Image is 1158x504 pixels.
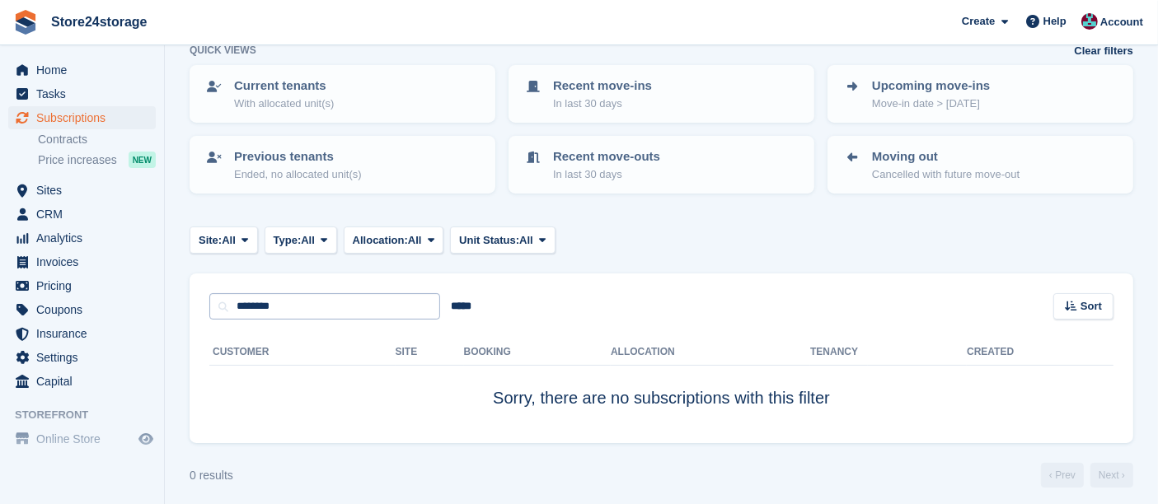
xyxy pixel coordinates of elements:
[829,138,1132,192] a: Moving out Cancelled with future move-out
[8,427,156,450] a: menu
[36,322,135,345] span: Insurance
[1043,13,1067,30] span: Help
[222,232,236,249] span: All
[8,250,156,273] a: menu
[209,339,396,366] th: Customer
[353,232,408,249] span: Allocation:
[464,339,612,366] th: Booking
[553,77,652,96] p: Recent move-ins
[510,67,813,121] a: Recent move-ins In last 30 days
[8,274,156,297] a: menu
[234,147,362,166] p: Previous tenants
[36,346,135,369] span: Settings
[36,106,135,129] span: Subscriptions
[265,226,337,254] button: Type: All
[962,13,995,30] span: Create
[274,232,302,249] span: Type:
[8,58,156,82] a: menu
[553,96,652,112] p: In last 30 days
[829,67,1132,121] a: Upcoming move-ins Move-in date > [DATE]
[8,346,156,369] a: menu
[519,232,533,249] span: All
[459,232,519,249] span: Unit Status:
[190,226,258,254] button: Site: All
[38,132,156,147] a: Contracts
[553,166,660,183] p: In last 30 days
[1081,13,1098,30] img: George
[38,152,117,168] span: Price increases
[36,370,135,393] span: Capital
[967,339,1113,366] th: Created
[872,96,990,112] p: Move-in date > [DATE]
[15,407,164,423] span: Storefront
[1074,43,1133,59] a: Clear filters
[234,77,334,96] p: Current tenants
[8,106,156,129] a: menu
[510,138,813,192] a: Recent move-outs In last 30 days
[553,147,660,166] p: Recent move-outs
[301,232,315,249] span: All
[13,10,38,35] img: stora-icon-8386f47178a22dfd0bd8f6a31ec36ba5ce8667c1dd55bd0f319d3a0aa187defe.svg
[872,77,990,96] p: Upcoming move-ins
[8,226,156,250] a: menu
[190,43,256,58] h6: Quick views
[8,298,156,321] a: menu
[38,151,156,169] a: Price increases NEW
[45,8,154,35] a: Store24storage
[36,427,135,450] span: Online Store
[191,67,494,121] a: Current tenants With allocated unit(s)
[1041,463,1084,488] a: Previous
[199,232,222,249] span: Site:
[1038,463,1137,488] nav: Page
[36,82,135,105] span: Tasks
[8,82,156,105] a: menu
[344,226,444,254] button: Allocation: All
[872,147,1020,166] p: Moving out
[1100,14,1143,30] span: Account
[872,166,1020,183] p: Cancelled with future move-out
[408,232,422,249] span: All
[36,274,135,297] span: Pricing
[8,370,156,393] a: menu
[396,339,464,366] th: Site
[36,250,135,273] span: Invoices
[450,226,555,254] button: Unit Status: All
[8,322,156,345] a: menu
[1090,463,1133,488] a: Next
[611,339,810,366] th: Allocation
[234,166,362,183] p: Ended, no allocated unit(s)
[36,58,135,82] span: Home
[36,203,135,226] span: CRM
[36,226,135,250] span: Analytics
[8,203,156,226] a: menu
[8,179,156,202] a: menu
[36,298,135,321] span: Coupons
[810,339,868,366] th: Tenancy
[129,152,156,168] div: NEW
[1081,298,1102,315] span: Sort
[191,138,494,192] a: Previous tenants Ended, no allocated unit(s)
[190,467,233,484] div: 0 results
[36,179,135,202] span: Sites
[493,389,830,407] span: Sorry, there are no subscriptions with this filter
[136,429,156,449] a: Preview store
[234,96,334,112] p: With allocated unit(s)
